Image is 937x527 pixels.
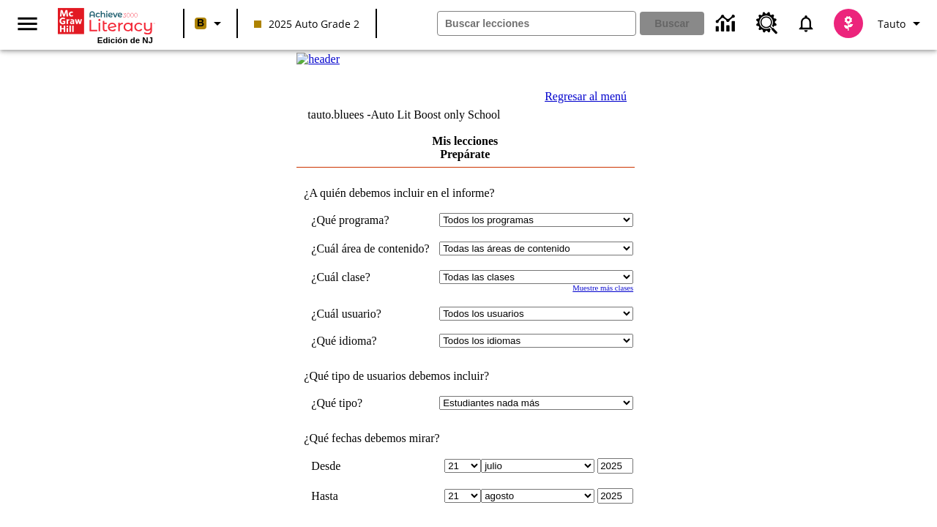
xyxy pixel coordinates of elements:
input: Buscar campo [438,12,635,35]
button: Perfil/Configuración [872,10,931,37]
button: Boost El color de la clase es anaranjado claro. Cambiar el color de la clase. [189,10,232,37]
td: ¿A quién debemos incluir en el informe? [296,187,633,200]
nobr: Auto Lit Boost only School [371,108,501,121]
a: Muestre más clases [572,284,633,292]
td: ¿Qué idioma? [311,334,432,348]
a: Mis lecciones Prepárate [432,135,498,160]
nobr: ¿Cuál área de contenido? [311,242,429,255]
td: ¿Cuál usuario? [311,307,432,321]
td: Hasta [311,488,432,504]
td: ¿Qué programa? [311,213,432,227]
span: Edición de NJ [97,36,153,45]
button: Abrir el menú lateral [6,2,49,45]
td: Desde [311,458,432,474]
img: header [296,53,340,66]
td: ¿Qué tipo de usuarios debemos incluir? [296,370,633,383]
div: Portada [58,5,153,45]
a: Notificaciones [787,4,825,42]
td: ¿Qué tipo? [311,396,432,410]
span: B [197,14,204,32]
button: Escoja un nuevo avatar [825,4,872,42]
img: avatar image [834,9,863,38]
a: Centro de información [707,4,747,44]
td: tauto.bluees - [307,108,504,122]
td: ¿Cuál clase? [311,270,432,284]
span: 2025 Auto Grade 2 [254,16,359,31]
span: Tauto [878,16,906,31]
td: ¿Qué fechas debemos mirar? [296,432,633,445]
a: Regresar al menú [545,90,627,102]
a: Centro de recursos, Se abrirá en una pestaña nueva. [747,4,787,43]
